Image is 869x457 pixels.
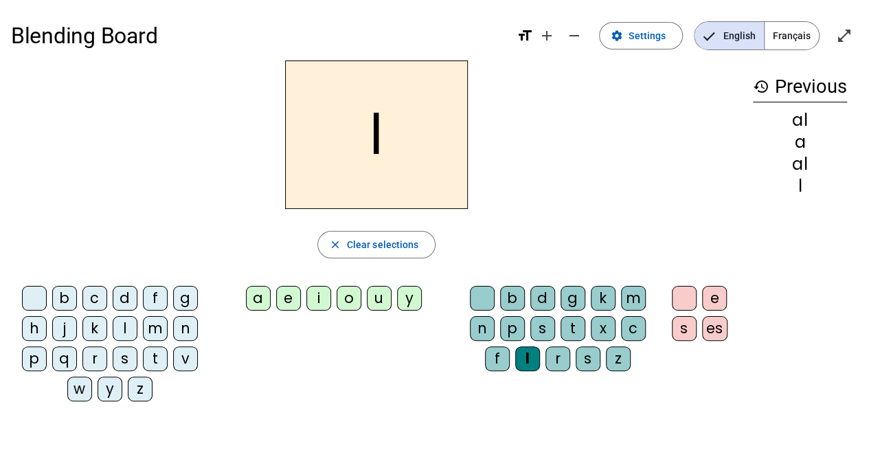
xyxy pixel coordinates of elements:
div: b [52,286,77,311]
div: r [545,346,570,371]
div: a [246,286,271,311]
div: n [173,316,198,341]
h1: Blending Board [11,14,506,58]
div: c [621,316,646,341]
span: Français [765,22,819,49]
h2: l [285,60,468,209]
div: t [561,316,585,341]
div: x [591,316,616,341]
div: i [306,286,331,311]
mat-icon: remove [566,27,583,44]
div: l [753,178,847,194]
mat-icon: history [753,78,769,95]
button: Settings [599,22,683,49]
div: s [672,316,697,341]
div: o [337,286,361,311]
div: p [22,346,47,371]
div: g [561,286,585,311]
div: m [621,286,646,311]
div: p [500,316,525,341]
div: w [67,377,92,401]
div: n [470,316,495,341]
div: k [82,316,107,341]
div: f [485,346,510,371]
div: e [276,286,301,311]
div: es [702,316,727,341]
div: q [52,346,77,371]
div: z [606,346,631,371]
div: j [52,316,77,341]
span: English [695,22,764,49]
div: g [173,286,198,311]
h3: Previous [753,71,847,102]
mat-button-toggle-group: Language selection [694,21,820,50]
div: k [591,286,616,311]
div: b [500,286,525,311]
div: al [753,156,847,172]
div: v [173,346,198,371]
mat-icon: add [539,27,555,44]
div: z [128,377,153,401]
div: s [113,346,137,371]
span: Clear selections [347,236,419,253]
span: Settings [629,27,666,44]
mat-icon: close [329,238,341,251]
div: s [576,346,600,371]
div: u [367,286,392,311]
button: Clear selections [317,231,436,258]
div: r [82,346,107,371]
div: s [530,316,555,341]
button: Increase font size [533,22,561,49]
div: al [753,112,847,129]
div: y [98,377,122,401]
div: l [113,316,137,341]
div: y [397,286,422,311]
mat-icon: format_size [517,27,533,44]
div: h [22,316,47,341]
button: Enter full screen [831,22,858,49]
mat-icon: settings [611,30,623,42]
div: t [143,346,168,371]
div: d [530,286,555,311]
button: Decrease font size [561,22,588,49]
div: c [82,286,107,311]
div: e [702,286,727,311]
div: l [515,346,540,371]
mat-icon: open_in_full [836,27,853,44]
div: d [113,286,137,311]
div: m [143,316,168,341]
div: f [143,286,168,311]
div: a [753,134,847,151]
